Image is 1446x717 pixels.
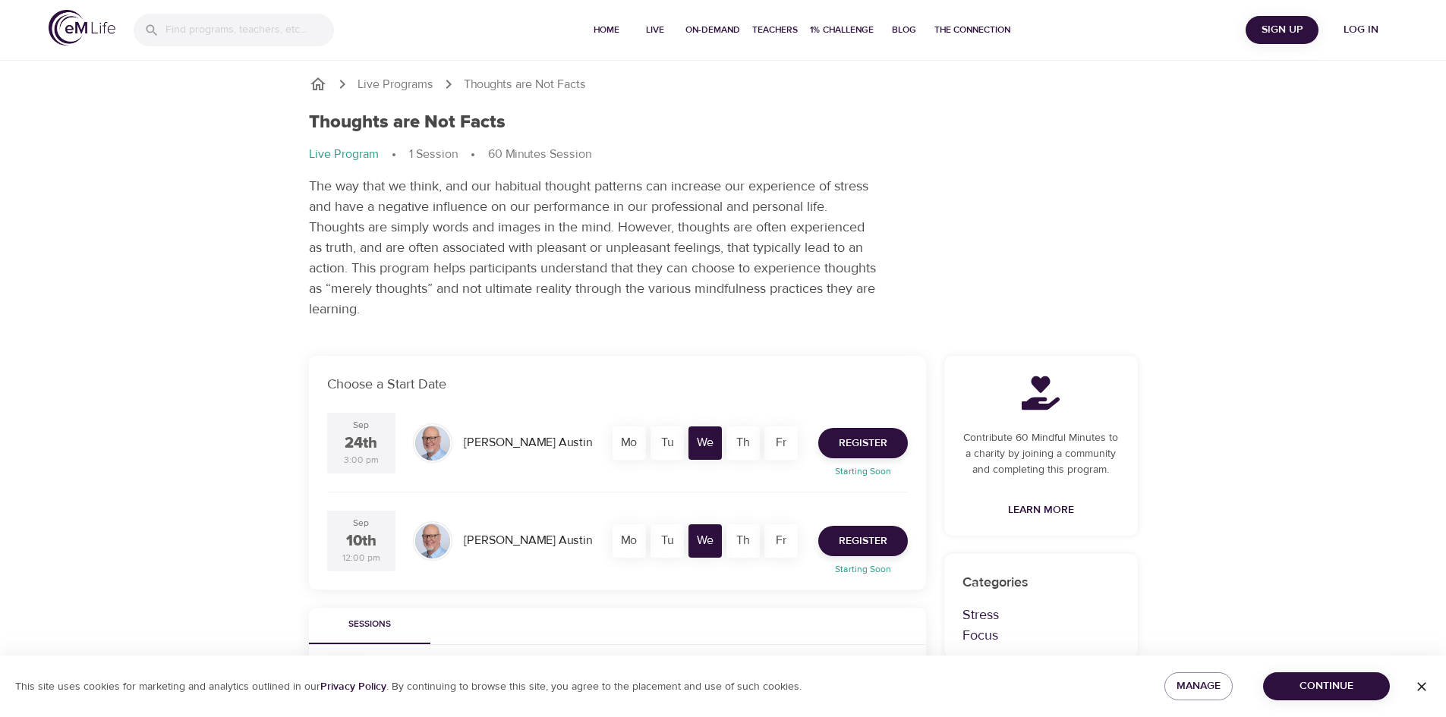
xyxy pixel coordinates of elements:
p: Stress [962,605,1120,625]
button: Manage [1164,672,1233,700]
span: Register [839,434,887,453]
span: On-Demand [685,22,740,38]
span: Home [588,22,625,38]
p: Categories [962,572,1120,593]
div: 24th [345,432,377,454]
span: Log in [1331,20,1391,39]
p: Choose a Start Date [327,374,908,395]
span: The Connection [934,22,1010,38]
a: Learn More [1002,496,1080,524]
p: 1 Session [409,146,458,163]
div: Fr [764,426,798,460]
input: Find programs, teachers, etc... [165,14,334,46]
p: 60 Minutes Session [488,146,591,163]
a: Privacy Policy [320,680,386,693]
div: Fr [764,524,798,558]
span: Sign Up [1252,20,1312,39]
div: [PERSON_NAME] Austin [458,428,598,458]
h1: Thoughts are Not Facts [309,112,506,134]
span: Live [637,22,673,38]
nav: breadcrumb [309,75,1138,93]
span: Manage [1177,677,1221,696]
div: Tu [651,524,684,558]
button: Register [818,428,908,458]
span: Continue [1275,677,1378,696]
button: Register [818,526,908,556]
p: Thoughts are Not Facts [464,76,586,93]
span: Sessions [318,617,421,633]
div: Mo [613,524,646,558]
span: Learn More [1008,501,1074,520]
nav: breadcrumb [309,146,1138,164]
div: Mo [613,426,646,460]
div: 12:00 pm [342,552,380,564]
div: Sep [353,517,369,530]
a: Live Programs [358,76,433,93]
button: Sign Up [1246,16,1318,44]
div: We [688,426,722,460]
div: 3:00 pm [344,454,379,467]
p: Starting Soon [809,562,917,576]
span: Blog [886,22,922,38]
p: Contribute 60 Mindful Minutes to a charity by joining a community and completing this program. [962,430,1120,478]
button: Log in [1325,16,1397,44]
p: The way that we think, and our habitual thought patterns can increase our experience of stress an... [309,176,878,319]
img: logo [49,10,115,46]
div: Tu [651,426,684,460]
div: [PERSON_NAME] Austin [458,526,598,555]
p: Starting Soon [809,464,917,478]
span: 1% Challenge [810,22,874,38]
div: 10th [346,530,376,552]
span: Register [839,532,887,551]
span: Teachers [752,22,798,38]
p: Focus [962,625,1120,646]
div: Th [726,524,760,558]
button: Continue [1263,672,1390,700]
div: Th [726,426,760,460]
div: Sep [353,419,369,432]
div: We [688,524,722,558]
p: Live Program [309,146,379,163]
